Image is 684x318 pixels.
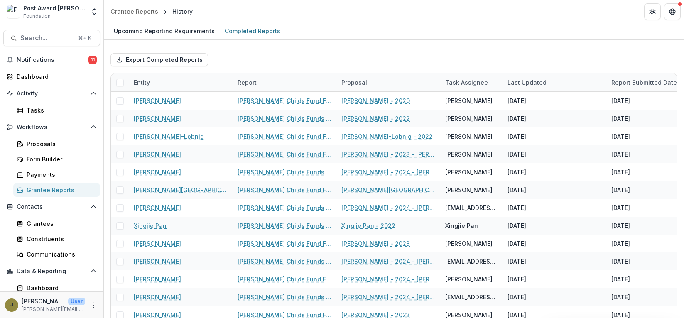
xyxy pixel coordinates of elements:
a: [PERSON_NAME] Childs Fund Fellowship Award Financial Expenditure Report [238,275,331,284]
span: Workflows [17,124,87,131]
div: Report [233,73,336,91]
div: [PERSON_NAME] [445,239,493,248]
div: Tasks [27,106,93,115]
span: Activity [17,90,87,97]
a: [PERSON_NAME] - 2023 - [PERSON_NAME] Childs Memorial Fund - Fellowship Application [341,150,435,159]
div: [DATE] [507,96,526,105]
p: [PERSON_NAME][EMAIL_ADDRESS][PERSON_NAME][DOMAIN_NAME] [22,306,85,313]
button: Open Contacts [3,200,100,213]
a: [PERSON_NAME] - 2023 [341,239,410,248]
div: [DATE] [611,132,630,141]
div: [DATE] [507,186,526,194]
a: [PERSON_NAME] Childs Fund Fellowship Award Financial Expenditure Report [238,186,331,194]
a: [PERSON_NAME] - 2022 [341,114,410,123]
div: Dashboard [27,284,93,292]
button: Get Help [664,3,681,20]
div: [DATE] [507,203,526,212]
a: [PERSON_NAME] [134,257,181,266]
a: [PERSON_NAME] - 2024 - [PERSON_NAME] Childs Memorial Fund - Fellowship Application [341,275,435,284]
div: [DATE] [507,239,526,248]
div: Report [233,78,262,87]
button: Partners [644,3,661,20]
span: 11 [88,56,97,64]
div: Payments [27,170,93,179]
a: [PERSON_NAME] [134,96,181,105]
button: Open entity switcher [88,3,100,20]
nav: breadcrumb [107,5,196,17]
div: Proposal [336,78,372,87]
div: [DATE] [507,275,526,284]
div: [DATE] [507,221,526,230]
div: [PERSON_NAME] [445,186,493,194]
span: Notifications [17,56,88,64]
a: [PERSON_NAME] [134,293,181,301]
a: Xingjie Pan [134,221,167,230]
img: Post Award Jane Coffin Childs Memorial Fund [7,5,20,18]
a: [PERSON_NAME] Childs Funds Fellow’s Annual Progress Report [238,203,331,212]
div: Last Updated [503,73,606,91]
a: [PERSON_NAME] [134,168,181,176]
p: [PERSON_NAME] [22,297,65,306]
div: Task Assignee [440,78,493,87]
a: [PERSON_NAME]-Lobnig - 2022 [341,132,433,141]
div: Entity [129,73,233,91]
a: [PERSON_NAME] - 2020 [341,96,410,105]
a: [PERSON_NAME]-Lobnig [134,132,204,141]
div: Jamie [10,302,13,308]
div: [DATE] [507,257,526,266]
a: Dashboard [3,70,100,83]
a: [PERSON_NAME] - 2024 - [PERSON_NAME] Childs Memorial Fund - Fellowship Application [341,203,435,212]
div: [DATE] [611,186,630,194]
a: [PERSON_NAME] [134,203,181,212]
a: [PERSON_NAME] Childs Fund Fellowship Award Financial Expenditure Report [238,239,331,248]
div: Upcoming Reporting Requirements [110,25,218,37]
div: [EMAIL_ADDRESS][MEDICAL_DATA][DOMAIN_NAME] [445,293,498,301]
div: Grantee Reports [110,7,158,16]
a: Completed Reports [221,23,284,39]
button: Open Workflows [3,120,100,134]
div: [DATE] [611,150,630,159]
span: Data & Reporting [17,268,87,275]
div: Task Assignee [440,73,503,91]
a: Payments [13,168,100,181]
div: [PERSON_NAME] [445,168,493,176]
a: [PERSON_NAME] Childs Fund Fellowship Award Financial Expenditure Report [238,96,331,105]
button: Open Activity [3,87,100,100]
a: [PERSON_NAME] [134,275,181,284]
a: Tasks [13,103,100,117]
div: [EMAIL_ADDRESS][DOMAIN_NAME] [445,203,498,212]
div: Proposals [27,139,93,148]
a: [PERSON_NAME] Childs Fund Fellowship Award Financial Expenditure Report [238,150,331,159]
button: Export Completed Reports [110,53,208,66]
a: Constituents [13,232,100,246]
div: Form Builder [27,155,93,164]
button: Notifications11 [3,53,100,66]
div: [DATE] [507,150,526,159]
div: [DATE] [507,293,526,301]
div: [EMAIL_ADDRESS][PERSON_NAME][DOMAIN_NAME] [445,257,498,266]
div: [DATE] [611,293,630,301]
div: Grantee Reports [27,186,93,194]
a: [PERSON_NAME] [134,150,181,159]
a: Proposals [13,137,100,151]
div: Report Submitted Date [606,78,682,87]
div: [DATE] [611,168,630,176]
span: Search... [20,34,73,42]
a: [PERSON_NAME] Childs Funds Fellow’s Annual Progress Report [238,293,331,301]
div: Proposal [336,73,440,91]
a: Form Builder [13,152,100,166]
div: Xingjie Pan [445,221,478,230]
a: [PERSON_NAME] Childs Funds Fellow’s Annual Progress Report [238,221,331,230]
div: Completed Reports [221,25,284,37]
div: [DATE] [507,132,526,141]
div: Communications [27,250,93,259]
div: ⌘ + K [76,34,93,43]
button: Search... [3,30,100,46]
div: [DATE] [611,257,630,266]
a: Xingjie Pan - 2022 [341,221,395,230]
a: Communications [13,247,100,261]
